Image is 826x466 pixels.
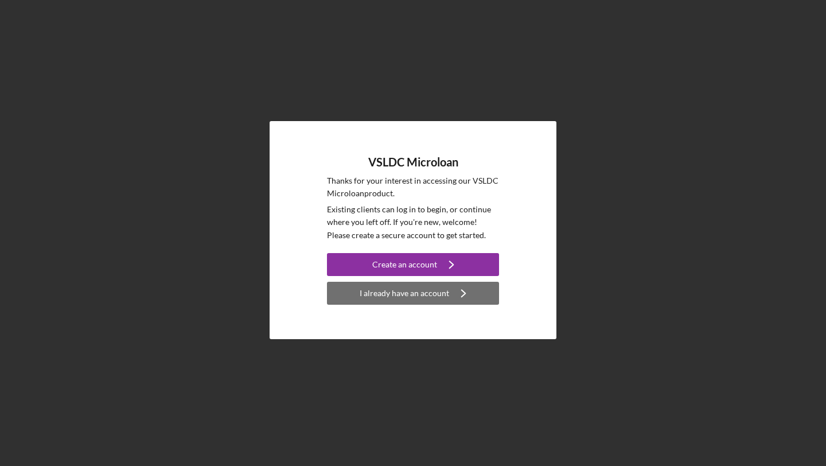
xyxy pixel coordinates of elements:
[360,282,449,305] div: I already have an account
[327,203,499,242] p: Existing clients can log in to begin, or continue where you left off. If you're new, welcome! Ple...
[368,156,458,169] h4: VSLDC Microloan
[327,253,499,279] a: Create an account
[372,253,437,276] div: Create an account
[327,174,499,200] p: Thanks for your interest in accessing our VSLDC Microloan product.
[327,253,499,276] button: Create an account
[327,282,499,305] button: I already have an account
